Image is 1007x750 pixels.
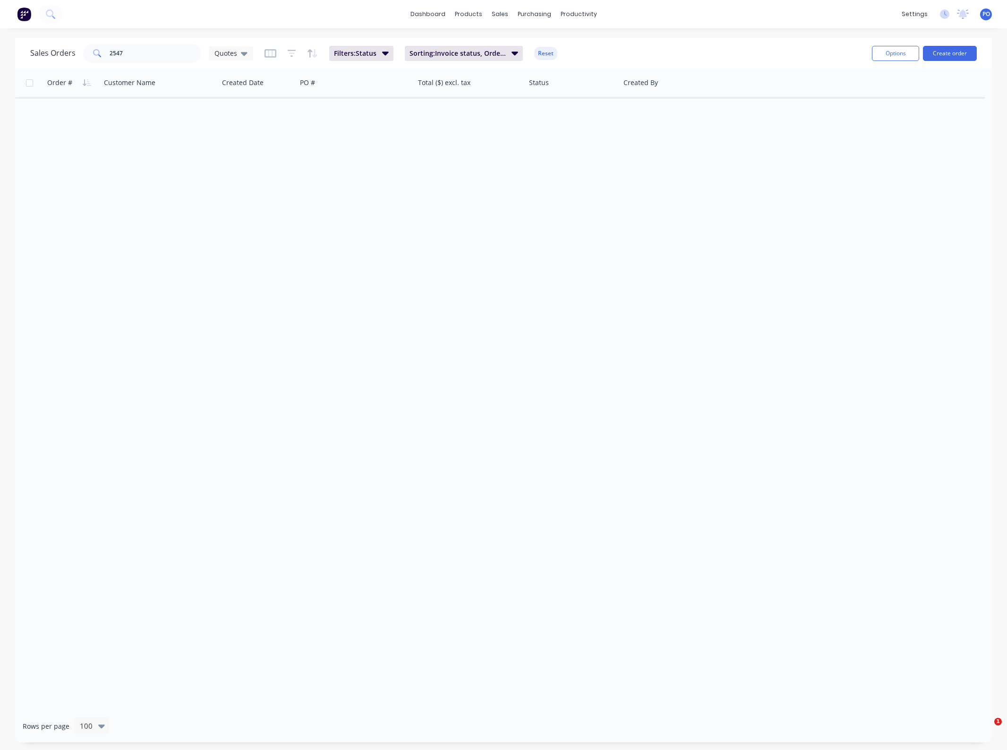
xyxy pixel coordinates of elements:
[534,47,557,60] button: Reset
[872,46,919,61] button: Options
[975,718,998,741] iframe: Intercom live chat
[923,46,977,61] button: Create order
[487,7,513,21] div: sales
[623,78,658,87] div: Created By
[47,78,72,87] div: Order #
[214,48,237,58] span: Quotes
[897,7,932,21] div: settings
[110,44,202,63] input: Search...
[329,46,393,61] button: Filters:Status
[994,718,1002,725] span: 1
[334,49,376,58] span: Filters: Status
[513,7,556,21] div: purchasing
[418,78,470,87] div: Total ($) excl. tax
[23,722,69,731] span: Rows per page
[104,78,155,87] div: Customer Name
[405,46,523,61] button: Sorting:Invoice status, Order #
[410,49,506,58] span: Sorting: Invoice status, Order #
[529,78,549,87] div: Status
[300,78,315,87] div: PO #
[30,49,76,58] h1: Sales Orders
[222,78,264,87] div: Created Date
[450,7,487,21] div: products
[556,7,602,21] div: productivity
[982,10,990,18] span: PO
[406,7,450,21] a: dashboard
[17,7,31,21] img: Factory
